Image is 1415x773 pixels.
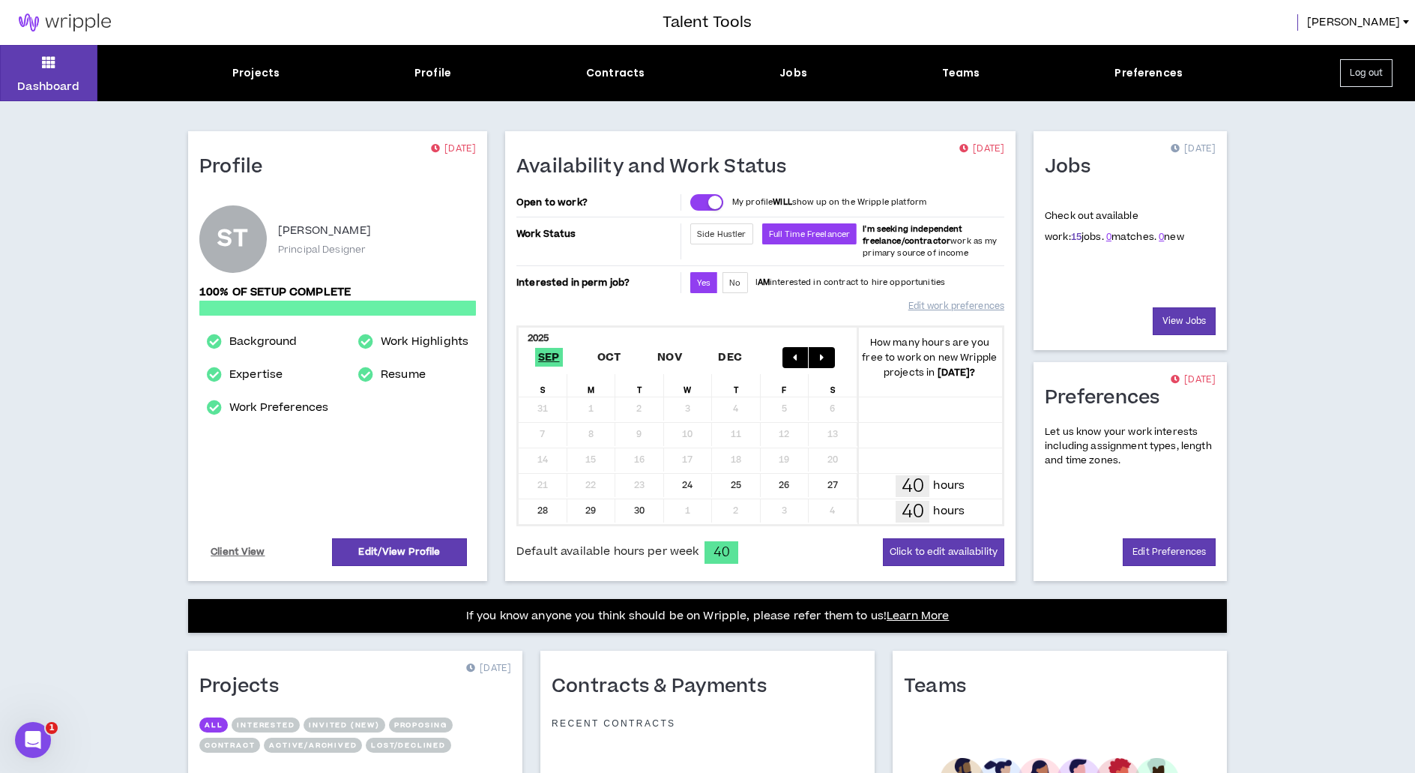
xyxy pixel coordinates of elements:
[516,272,678,293] p: Interested in perm job?
[615,374,664,397] div: T
[278,243,366,256] p: Principal Designer
[594,348,624,367] span: Oct
[516,155,798,179] h1: Availability and Work Status
[1340,59,1393,87] button: Log out
[229,399,328,417] a: Work Preferences
[232,718,300,733] button: Interested
[217,228,248,250] div: ST
[229,333,297,351] a: Background
[1123,538,1216,566] a: Edit Preferences
[567,374,616,397] div: M
[663,11,752,34] h3: Talent Tools
[516,544,699,560] span: Default available hours per week
[199,718,228,733] button: All
[199,205,267,273] div: Shedrick T.
[1114,65,1183,81] div: Preferences
[516,196,678,208] p: Open to work?
[761,374,809,397] div: F
[1071,230,1104,244] span: jobs.
[332,538,467,566] a: Edit/View Profile
[15,722,51,758] iframe: Intercom live chat
[712,374,761,397] div: T
[959,142,1004,157] p: [DATE]
[229,366,283,384] a: Expertise
[199,738,260,753] button: Contract
[535,348,563,367] span: Sep
[466,607,950,625] p: If you know anyone you think should be on Wripple, please refer them to us!
[528,331,549,345] b: 2025
[552,675,778,699] h1: Contracts & Payments
[1045,155,1102,179] h1: Jobs
[904,675,977,699] h1: Teams
[933,478,965,494] p: hours
[466,661,511,676] p: [DATE]
[381,366,426,384] a: Resume
[654,348,685,367] span: Nov
[389,718,453,733] button: Proposing
[366,738,450,753] button: Lost/Declined
[1153,307,1216,335] a: View Jobs
[199,284,476,301] p: 100% of setup complete
[208,539,268,565] a: Client View
[199,675,290,699] h1: Projects
[732,196,926,208] p: My profile show up on the Wripple platform
[887,608,949,624] a: Learn More
[586,65,645,81] div: Contracts
[755,277,946,289] p: I interested in contract to hire opportunities
[304,718,384,733] button: Invited (new)
[381,333,468,351] a: Work Highlights
[883,538,1004,566] button: Click to edit availability
[938,366,976,379] b: [DATE] ?
[773,196,792,208] strong: WILL
[431,142,476,157] p: [DATE]
[199,155,274,179] h1: Profile
[1171,373,1216,388] p: [DATE]
[697,277,710,289] span: Yes
[1071,230,1081,244] a: 15
[863,223,997,259] span: work as my primary source of income
[516,223,678,244] p: Work Status
[1159,230,1184,244] span: new
[1045,209,1184,244] p: Check out available work:
[729,277,740,289] span: No
[1171,142,1216,157] p: [DATE]
[758,277,770,288] strong: AM
[697,229,746,240] span: Side Hustler
[1106,230,1156,244] span: matches.
[715,348,745,367] span: Dec
[552,718,676,730] p: Recent Contracts
[1045,386,1171,410] h1: Preferences
[1307,14,1400,31] span: [PERSON_NAME]
[264,738,362,753] button: Active/Archived
[664,374,713,397] div: W
[933,503,965,520] p: hours
[908,293,1004,319] a: Edit work preferences
[1045,425,1216,469] p: Let us know your work interests including assignment types, length and time zones.
[17,79,79,94] p: Dashboard
[942,65,980,81] div: Teams
[809,374,857,397] div: S
[278,222,371,240] p: [PERSON_NAME]
[414,65,451,81] div: Profile
[863,223,962,247] b: I'm seeking independent freelance/contractor
[519,374,567,397] div: S
[46,722,58,734] span: 1
[857,335,1003,380] p: How many hours are you free to work on new Wripple projects in
[1106,230,1111,244] a: 0
[779,65,807,81] div: Jobs
[1159,230,1164,244] a: 0
[232,65,280,81] div: Projects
